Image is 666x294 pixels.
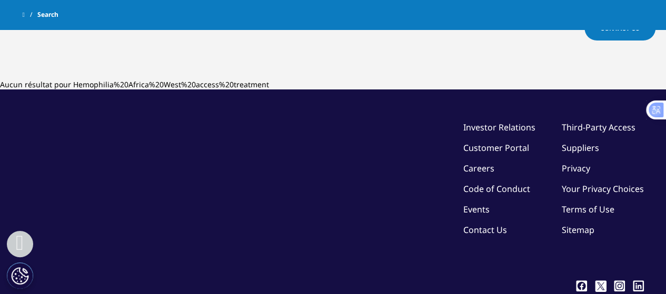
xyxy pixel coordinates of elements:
a: Your Privacy Choices [562,183,644,195]
a: Suppliers [562,142,599,154]
a: Careers [463,163,494,174]
a: Customer Portal [463,142,529,154]
a: Contact Us [463,224,507,236]
button: Paramètres des cookies [7,262,33,289]
a: Investor Relations [463,121,535,133]
span: Search [37,5,58,24]
a: Privacy [562,163,590,174]
a: Events [463,204,490,215]
a: Terms of Use [562,204,614,215]
a: Third-Party Access [562,121,635,133]
a: Code of Conduct [463,183,530,195]
a: Sitemap [562,224,594,236]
